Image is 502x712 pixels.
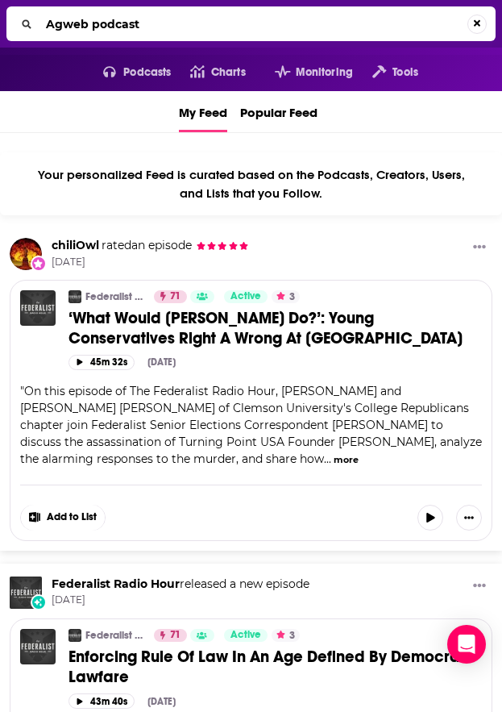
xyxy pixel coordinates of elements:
span: chiliOwl's Rating: 5 out of 5 [196,241,249,252]
button: open menu [353,60,418,85]
a: chiliOwl [52,238,99,252]
span: Active [230,627,261,643]
button: 3 [272,629,301,642]
a: ‘What Would [PERSON_NAME] Do?’: Young Conservatives Right A Wrong At [GEOGRAPHIC_DATA] [68,308,482,348]
img: ‘What Would Charlie Kirk Do?’: Young Conservatives Right A Wrong At Clemson University [20,290,56,326]
span: ‘What Would [PERSON_NAME] Do?’: Young Conservatives Right A Wrong At [GEOGRAPHIC_DATA] [68,308,463,348]
button: Show More Button [467,238,492,258]
a: Federalist Radio Hour [85,629,143,642]
span: Popular Feed [240,94,317,130]
img: chiliOwl [10,238,42,270]
span: Active [230,289,261,305]
div: Open Intercom Messenger [447,625,486,664]
img: Federalist Radio Hour [10,577,42,609]
span: an episode [99,238,192,252]
a: Charts [171,60,245,85]
span: Monitoring [296,61,353,84]
button: 43m 40s [68,693,135,709]
span: 71 [170,289,180,305]
span: Charts [211,61,246,84]
button: Show More Button [21,505,105,531]
a: Popular Feed [240,91,317,132]
h3: released a new episode [52,577,309,592]
input: Search... [39,11,467,37]
button: more [334,453,359,467]
button: 3 [272,290,301,303]
img: Enforcing Rule Of Law In An Age Defined By Democrat Lawfare [20,629,56,664]
span: Add to List [47,511,97,523]
a: 71 [154,629,187,642]
span: 71 [170,627,180,643]
a: 71 [154,290,187,303]
span: On this episode of The Federalist Radio Hour, [PERSON_NAME] and [PERSON_NAME] [PERSON_NAME] of Cl... [20,384,482,466]
button: open menu [84,60,172,85]
button: Show More Button [467,577,492,597]
div: Search... [6,6,496,41]
a: Active [224,629,268,642]
span: [DATE] [52,256,249,269]
span: Tools [392,61,418,84]
button: open menu [255,60,353,85]
span: ... [324,452,331,466]
img: Federalist Radio Hour [68,290,81,303]
span: My Feed [179,94,227,130]
img: Federalist Radio Hour [68,629,81,642]
span: [DATE] [52,593,309,607]
span: Enforcing Rule Of Law In An Age Defined By Democrat Lawfare [68,647,465,687]
span: rated [102,238,131,252]
a: Federalist Radio Hour [85,290,143,303]
div: [DATE] [147,696,176,707]
a: Active [224,290,268,303]
a: My Feed [179,91,227,132]
a: Federalist Radio Hour [52,577,180,591]
span: " [20,384,482,466]
div: New Rating [31,256,47,272]
button: 45m 32s [68,355,135,370]
div: New Episode [31,594,47,610]
a: Enforcing Rule Of Law In An Age Defined By Democrat Lawfare [68,647,482,687]
div: [DATE] [147,356,176,368]
button: Show More Button [456,505,482,531]
span: Podcasts [123,61,171,84]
